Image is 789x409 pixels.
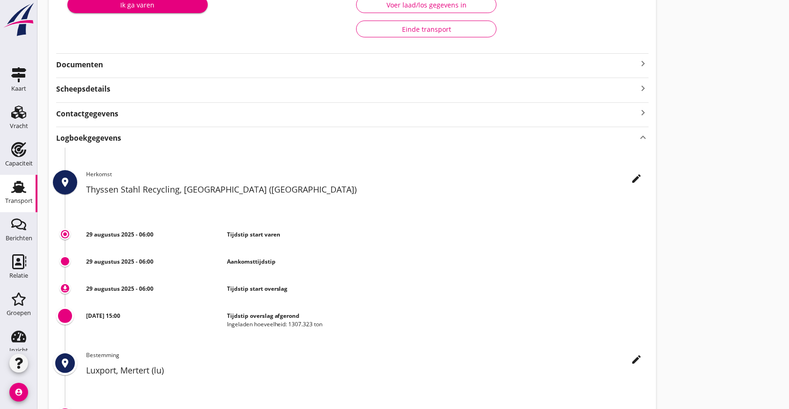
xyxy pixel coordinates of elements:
strong: Documenten [56,59,637,70]
div: Berichten [6,235,32,241]
i: keyboard_arrow_right [637,58,649,69]
i: trip_origin [61,230,69,238]
i: keyboard_arrow_up [637,131,649,144]
i: edit [631,173,642,184]
strong: Tijdstip start overslag [227,285,288,293]
button: Einde transport [356,21,497,37]
strong: Logboekgegevens [56,133,121,144]
strong: Contactgegevens [56,108,118,119]
div: Einde transport [364,24,489,34]
strong: Scheepsdetails [56,84,110,94]
strong: Aankomsttijdstip [227,258,276,265]
i: account_circle [9,383,28,402]
h2: Thyssen Stahl Recycling, [GEOGRAPHIC_DATA] ([GEOGRAPHIC_DATA]) [86,183,649,196]
i: keyboard_arrow_right [637,107,649,119]
div: Relatie [9,273,28,279]
strong: Tijdstip overslag afgerond [227,312,300,320]
div: Transport [5,198,33,204]
div: Ingeladen hoeveelheid: 1307.323 ton [227,320,649,329]
strong: 29 augustus 2025 - 06:00 [86,285,153,293]
span: Herkomst [86,170,112,178]
i: place [59,358,71,369]
span: Bestemming [86,351,119,359]
div: Groepen [7,310,31,316]
strong: Tijdstip start varen [227,230,280,238]
img: logo-small.a267ee39.svg [2,2,36,37]
i: place [59,177,71,188]
strong: 29 augustus 2025 - 06:00 [86,230,153,238]
i: download [61,285,69,292]
i: edit [631,354,642,365]
div: Inzicht [9,347,28,353]
div: Capaciteit [5,160,33,166]
h2: Luxport, Mertert (lu) [86,364,649,377]
strong: [DATE] 15:00 [86,312,120,320]
strong: 29 augustus 2025 - 06:00 [86,258,153,265]
i: keyboard_arrow_right [637,82,649,94]
div: Vracht [10,123,28,129]
div: Kaart [11,86,26,92]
